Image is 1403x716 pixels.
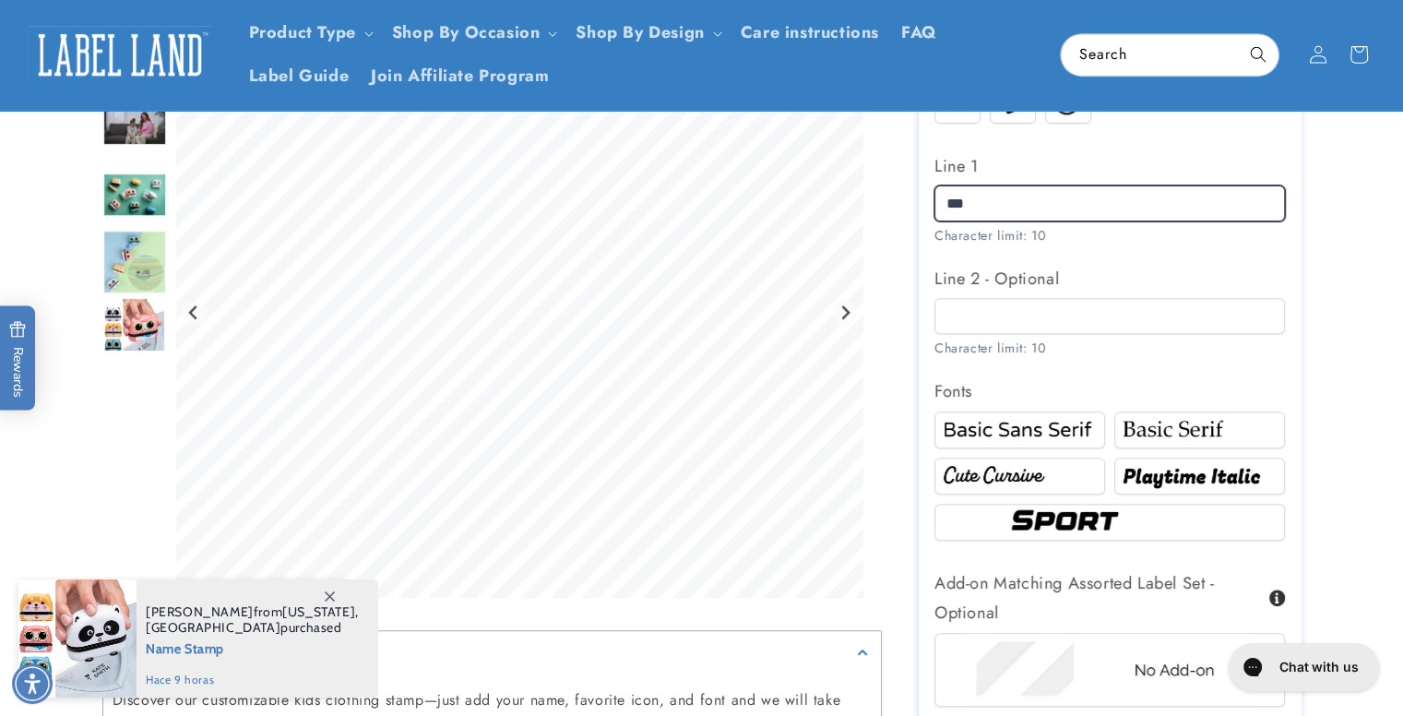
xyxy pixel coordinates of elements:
[392,22,541,43] span: Shop By Occasion
[890,11,948,54] a: FAQ
[146,619,280,636] span: [GEOGRAPHIC_DATA]
[832,301,857,326] button: Next slide
[282,603,355,620] span: [US_STATE]
[934,151,1285,181] label: Line 1
[102,297,167,362] div: Go to slide 6
[934,264,1285,293] label: Line 2 - Optional
[146,672,359,688] span: hace 9 horas
[146,636,359,659] span: Name Stamp
[371,66,549,87] span: Join Affiliate Program
[249,66,350,87] span: Label Guide
[1219,637,1385,698] iframe: Gorgias live chat messenger
[741,22,879,43] span: Care instructions
[730,11,890,54] a: Care instructions
[565,11,729,54] summary: Shop By Design
[937,462,1102,490] img: Radio button
[249,20,356,44] a: Product Type
[934,376,1285,406] div: Fonts
[102,230,167,294] img: null
[28,26,212,83] img: Label Land
[1238,34,1278,75] button: Search
[182,301,207,326] button: Previous slide
[21,19,220,90] a: Label Land
[966,634,1254,706] img: No Add-on
[102,230,167,294] div: Go to slide 5
[102,173,167,217] img: null
[934,568,1285,628] div: Add-on Matching Assorted Label Set - Optional
[102,108,167,146] img: null
[360,54,560,98] a: Join Affiliate Program
[102,162,167,227] div: Go to slide 4
[103,631,881,673] summary: Description
[102,297,166,362] img: null
[901,22,937,43] span: FAQ
[1005,505,1215,540] img: Radio button
[576,20,704,44] a: Shop By Design
[102,95,167,160] div: Go to slide 3
[1117,462,1282,490] img: Radio button
[9,321,27,398] span: Rewards
[146,603,254,620] span: [PERSON_NAME]
[934,226,1285,245] div: Character limit: 10
[238,54,361,98] a: Label Guide
[238,11,381,54] summary: Product Type
[12,663,53,704] div: Accessibility Menu
[934,339,1285,358] div: Character limit: 10
[381,11,565,54] summary: Shop By Occasion
[1117,416,1282,444] img: Radio button
[146,604,359,636] span: from , purchased
[937,416,1102,444] img: Radio button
